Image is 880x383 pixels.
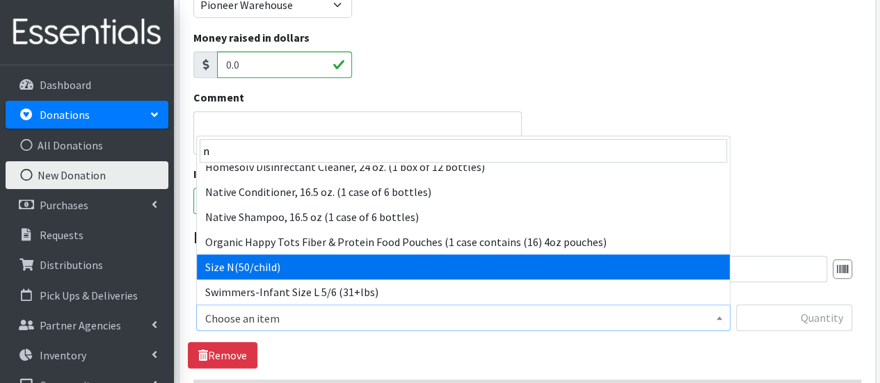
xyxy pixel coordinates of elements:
[193,29,310,46] label: Money raised in dollars
[6,191,168,219] a: Purchases
[736,304,852,331] input: Quantity
[196,304,730,331] span: Choose an item
[188,342,257,368] a: Remove
[40,258,103,272] p: Distributions
[6,251,168,279] a: Distributions
[40,228,83,242] p: Requests
[6,221,168,249] a: Requests
[6,341,168,369] a: Inventory
[193,89,244,106] label: Comment
[193,225,861,250] legend: Items in this donation
[6,131,168,159] a: All Donations
[40,78,91,92] p: Dashboard
[6,311,168,339] a: Partner Agencies
[197,204,730,229] li: Native Shampoo, 16.5 oz (1 case of 6 bottles)
[6,282,168,309] a: Pick Ups & Deliveries
[6,161,168,189] a: New Donation
[40,198,88,212] p: Purchases
[40,108,90,122] p: Donations
[40,348,86,362] p: Inventory
[6,9,168,56] img: HumanEssentials
[197,254,730,279] li: Size N(50/child)
[197,279,730,304] li: Swimmers-Infant Size L 5/6 (31+lbs)
[197,229,730,254] li: Organic Happy Tots Fiber & Protein Food Pouches (1 case contains (16) 4oz pouches)
[197,179,730,204] li: Native Conditioner, 16.5 oz. (1 case of 6 bottles)
[6,101,168,129] a: Donations
[197,154,730,179] li: Homesolv Disinfectant Cleaner, 24 oz. (1 box of 12 bottles)
[40,288,138,302] p: Pick Ups & Deliveries
[205,309,721,328] span: Choose an item
[6,71,168,99] a: Dashboard
[193,165,247,182] label: Issued on
[40,318,121,332] p: Partner Agencies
